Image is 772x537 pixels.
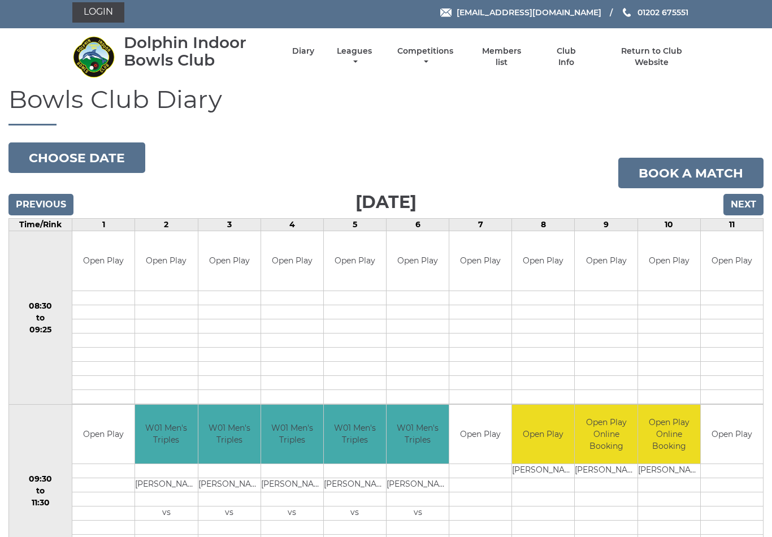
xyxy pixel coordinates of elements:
[135,219,198,232] td: 2
[261,232,323,291] td: Open Play
[512,232,574,291] td: Open Play
[440,9,452,18] img: Email
[135,232,197,291] td: Open Play
[292,46,314,57] a: Diary
[198,232,261,291] td: Open Play
[449,405,511,465] td: Open Play
[637,219,700,232] td: 10
[623,8,631,18] img: Phone us
[8,194,73,216] input: Previous
[72,232,135,291] td: Open Play
[638,405,700,465] td: Open Play Online Booking
[387,507,449,521] td: vs
[449,232,511,291] td: Open Play
[72,36,115,79] img: Dolphin Indoor Bowls Club
[324,479,386,493] td: [PERSON_NAME]
[72,219,135,232] td: 1
[700,219,763,232] td: 11
[72,405,135,465] td: Open Play
[323,219,386,232] td: 5
[9,219,72,232] td: Time/Rink
[575,219,637,232] td: 9
[387,405,449,465] td: W01 Men's Triples
[512,219,575,232] td: 8
[512,465,574,479] td: [PERSON_NAME]
[457,8,601,18] span: [EMAIL_ADDRESS][DOMAIN_NAME]
[548,46,584,68] a: Club Info
[575,405,637,465] td: Open Play Online Booking
[124,34,272,70] div: Dolphin Indoor Bowls Club
[198,405,261,465] td: W01 Men's Triples
[621,7,688,19] a: Phone us 01202 675551
[324,405,386,465] td: W01 Men's Triples
[324,232,386,291] td: Open Play
[637,8,688,18] span: 01202 675551
[618,158,764,189] a: Book a match
[9,232,72,405] td: 08:30 to 09:25
[575,465,637,479] td: [PERSON_NAME]
[198,479,261,493] td: [PERSON_NAME]
[135,405,197,465] td: W01 Men's Triples
[440,7,601,19] a: Email [EMAIL_ADDRESS][DOMAIN_NAME]
[575,232,637,291] td: Open Play
[604,46,700,68] a: Return to Club Website
[387,232,449,291] td: Open Play
[701,232,763,291] td: Open Play
[198,219,261,232] td: 3
[638,232,700,291] td: Open Play
[135,507,197,521] td: vs
[261,405,323,465] td: W01 Men's Triples
[8,86,764,126] h1: Bowls Club Diary
[8,143,145,174] button: Choose date
[387,219,449,232] td: 6
[476,46,528,68] a: Members list
[198,507,261,521] td: vs
[394,46,456,68] a: Competitions
[324,507,386,521] td: vs
[638,465,700,479] td: [PERSON_NAME]
[512,405,574,465] td: Open Play
[135,479,197,493] td: [PERSON_NAME]
[72,3,124,23] a: Login
[261,479,323,493] td: [PERSON_NAME]
[449,219,512,232] td: 7
[387,479,449,493] td: [PERSON_NAME]
[261,219,323,232] td: 4
[261,507,323,521] td: vs
[723,194,764,216] input: Next
[334,46,375,68] a: Leagues
[701,405,763,465] td: Open Play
